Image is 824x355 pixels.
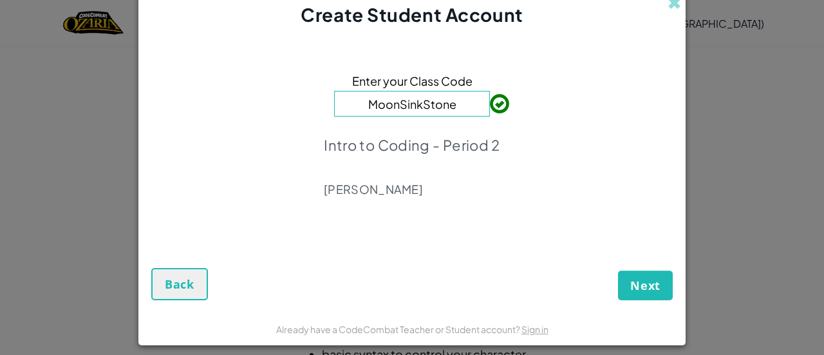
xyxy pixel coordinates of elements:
p: [PERSON_NAME] [324,182,500,197]
a: Sign in [521,323,548,335]
button: Next [618,271,673,300]
button: Back [151,268,208,300]
span: Enter your Class Code [352,72,473,90]
span: Next [630,278,660,293]
p: Intro to Coding - Period 2 [324,136,500,154]
span: Create Student Account [301,3,523,26]
span: Already have a CodeCombat Teacher or Student account? [276,323,521,335]
span: Back [165,276,194,292]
